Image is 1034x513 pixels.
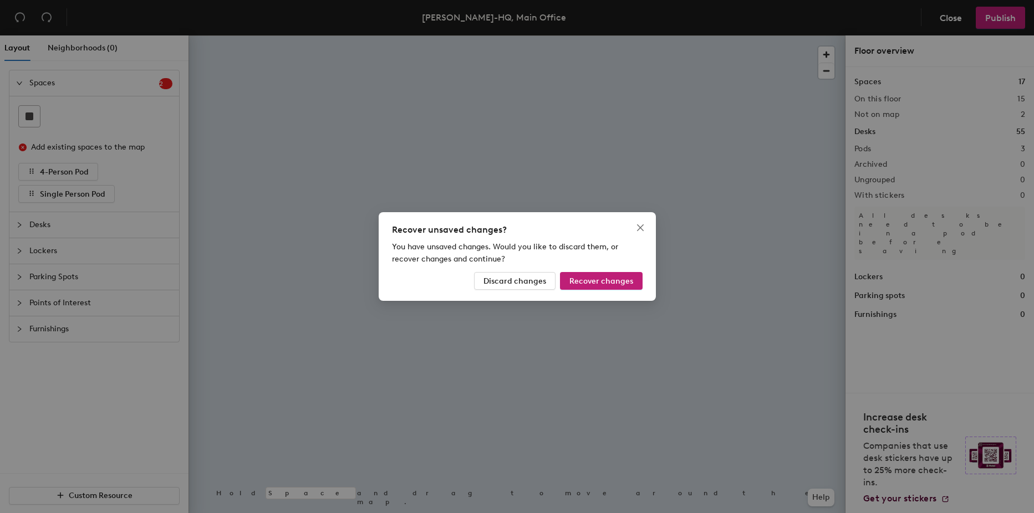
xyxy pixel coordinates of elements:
[392,223,643,237] div: Recover unsaved changes?
[569,276,633,286] span: Recover changes
[631,223,649,232] span: Close
[392,242,618,264] span: You have unsaved changes. Would you like to discard them, or recover changes and continue?
[474,272,556,290] button: Discard changes
[636,223,645,232] span: close
[483,276,546,286] span: Discard changes
[560,272,643,290] button: Recover changes
[631,219,649,237] button: Close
